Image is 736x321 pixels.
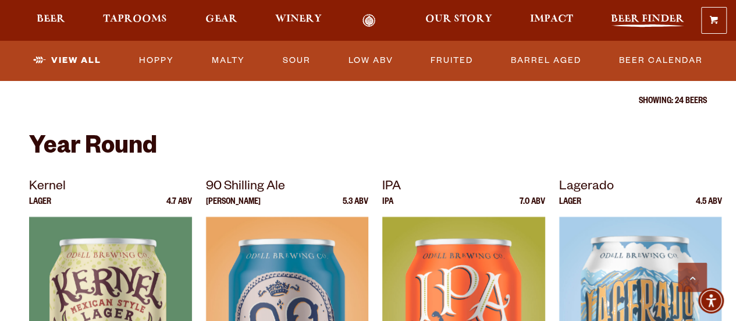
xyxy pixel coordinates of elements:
[382,177,545,198] p: IPA
[695,198,721,217] p: 4.5 ABV
[166,198,192,217] p: 4.7 ABV
[520,198,545,217] p: 7.0 ABV
[29,135,707,163] h2: Year Round
[530,15,573,24] span: Impact
[506,47,586,74] a: Barrel Aged
[205,15,237,24] span: Gear
[134,47,179,74] a: Hoppy
[614,47,707,74] a: Beer Calendar
[268,14,329,27] a: Winery
[29,97,707,107] p: Showing: 24 Beers
[207,47,250,74] a: Malty
[611,15,684,24] span: Beer Finder
[103,15,167,24] span: Taprooms
[95,14,175,27] a: Taprooms
[343,198,368,217] p: 5.3 ABV
[29,177,192,198] p: Kernel
[275,15,322,24] span: Winery
[29,198,51,217] p: Lager
[29,14,73,27] a: Beer
[347,14,391,27] a: Odell Home
[343,47,397,74] a: Low ABV
[559,198,581,217] p: Lager
[382,198,393,217] p: IPA
[559,177,722,198] p: Lagerado
[278,47,315,74] a: Sour
[522,14,581,27] a: Impact
[678,263,707,292] a: Scroll to top
[698,288,724,313] div: Accessibility Menu
[29,47,106,74] a: View All
[418,14,500,27] a: Our Story
[426,47,478,74] a: Fruited
[206,177,369,198] p: 90 Shilling Ale
[603,14,692,27] a: Beer Finder
[425,15,492,24] span: Our Story
[37,15,65,24] span: Beer
[206,198,261,217] p: [PERSON_NAME]
[198,14,245,27] a: Gear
